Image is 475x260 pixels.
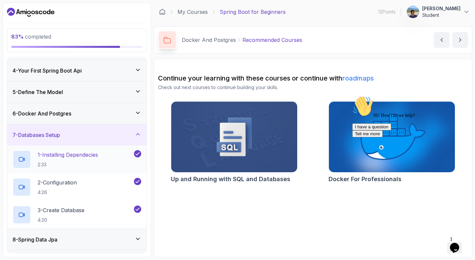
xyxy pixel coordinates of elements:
[329,175,401,184] h2: Docker For Professionals
[38,161,98,168] p: 2:33
[7,60,146,81] button: 4-Your First Spring Boot Api
[38,189,77,196] p: 4:26
[3,3,121,44] div: 👋Hi! How can we help?I have a questionTell me more
[177,8,208,16] a: My Courses
[13,178,141,196] button: 2-Configuration4:26
[13,110,71,117] h3: 6 - Docker And Postgres
[422,5,460,12] p: [PERSON_NAME]
[171,175,290,184] h2: Up and Running with SQL and Databases
[329,102,455,172] img: Docker For Professionals card
[159,9,166,15] a: Dashboard
[350,93,468,230] iframe: To enrich screen reader interactions, please activate Accessibility in Grammarly extension settings
[171,102,297,172] img: Up and Running with SQL and Databases card
[13,206,141,224] button: 3-Create Database4:20
[158,74,468,83] h2: Continue your learning with these courses or continue with
[11,33,24,40] span: 83 %
[342,74,374,82] a: roadmaps
[3,37,33,44] button: Tell me more
[38,179,77,186] p: 2 - Configuration
[3,30,42,37] button: I have a question
[11,33,51,40] span: completed
[13,236,57,244] h3: 8 - Spring Data Jpa
[38,206,84,214] p: 3 - Create Database
[38,217,84,223] p: 4:20
[3,3,24,24] img: :wave:
[407,6,419,18] img: user profile image
[422,12,460,18] p: Student
[13,67,82,75] h3: 4 - Your First Spring Boot Api
[171,101,298,184] a: Up and Running with SQL and Databases cardUp and Running with SQL and Databases
[452,32,468,48] button: next content
[7,81,146,103] button: 5-Define The Model
[447,234,468,253] iframe: To enrich screen reader interactions, please activate Accessibility in Grammarly extension settings
[329,101,455,184] a: Docker For Professionals cardDocker For Professionals
[13,131,60,139] h3: 7 - Databases Setup
[158,84,468,91] p: Check out next courses to continue building your skills.
[7,229,146,250] button: 8-Spring Data Jpa
[13,150,141,169] button: 1-Installing Dependecies2:33
[7,103,146,124] button: 6-Docker And Postgres
[3,20,65,25] span: Hi! How can we help?
[182,36,236,44] p: Docker And Postgres
[220,8,286,16] p: Spring Boot for Beginners
[242,36,302,44] p: Recommended Courses
[38,151,98,159] p: 1 - Installing Dependecies
[378,9,396,15] p: 12 Points
[434,32,450,48] button: previous content
[7,124,146,146] button: 7-Databases Setup
[406,5,470,18] button: user profile image[PERSON_NAME]Student
[7,7,54,17] a: Dashboard
[13,88,63,96] h3: 5 - Define The Model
